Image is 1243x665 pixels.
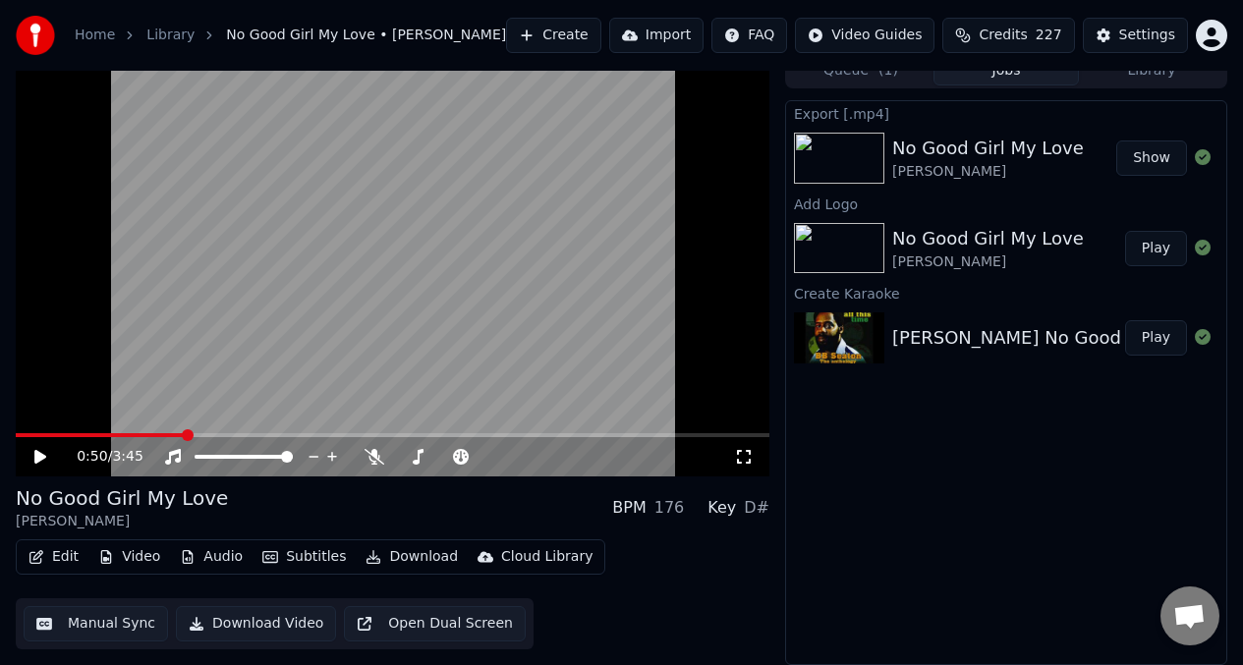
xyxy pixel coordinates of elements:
[786,101,1226,125] div: Export [.mp4]
[501,547,593,567] div: Cloud Library
[176,606,336,641] button: Download Video
[654,496,685,520] div: 176
[344,606,526,641] button: Open Dual Screen
[711,18,787,53] button: FAQ
[21,543,86,571] button: Edit
[979,26,1027,45] span: Credits
[892,225,1084,252] div: No Good Girl My Love
[744,496,769,520] div: D#
[75,26,115,45] a: Home
[1125,231,1187,266] button: Play
[77,447,124,467] div: /
[1125,320,1187,356] button: Play
[612,496,646,520] div: BPM
[146,26,195,45] a: Library
[90,543,168,571] button: Video
[24,606,168,641] button: Manual Sync
[1119,26,1175,45] div: Settings
[933,57,1079,85] button: Jobs
[892,252,1084,272] div: [PERSON_NAME]
[878,61,898,81] span: ( 1 )
[892,162,1084,182] div: [PERSON_NAME]
[1116,140,1187,176] button: Show
[786,192,1226,215] div: Add Logo
[786,281,1226,305] div: Create Karaoke
[788,57,933,85] button: Queue
[172,543,251,571] button: Audio
[358,543,466,571] button: Download
[16,484,228,512] div: No Good Girl My Love
[77,447,107,467] span: 0:50
[16,16,55,55] img: youka
[506,18,601,53] button: Create
[892,135,1084,162] div: No Good Girl My Love
[609,18,704,53] button: Import
[1079,57,1224,85] button: Library
[75,26,506,45] nav: breadcrumb
[112,447,142,467] span: 3:45
[795,18,934,53] button: Video Guides
[707,496,736,520] div: Key
[1160,586,1219,645] div: Open chat
[1083,18,1188,53] button: Settings
[226,26,506,45] span: No Good Girl My Love • [PERSON_NAME]
[1036,26,1062,45] span: 227
[254,543,354,571] button: Subtitles
[16,512,228,531] div: [PERSON_NAME]
[942,18,1074,53] button: Credits227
